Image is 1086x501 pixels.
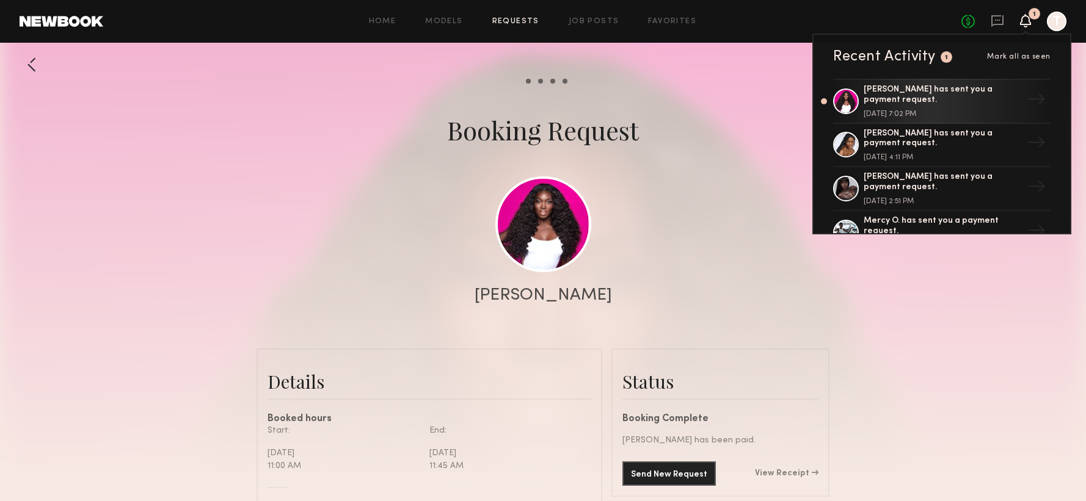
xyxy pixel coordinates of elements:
div: [PERSON_NAME] has sent you a payment request. [864,129,1022,150]
div: Booking Complete [622,414,818,424]
div: 11:00 AM [268,460,420,472]
a: Models [425,18,462,26]
a: [PERSON_NAME] has sent you a payment request.[DATE] 4:11 PM→ [833,124,1051,168]
div: [DATE] [429,447,582,460]
div: Status [622,369,818,394]
div: Booking Request [447,113,639,147]
div: → [1022,85,1051,117]
a: Favorites [648,18,696,26]
div: → [1022,173,1051,204]
div: Details [268,369,591,394]
div: [PERSON_NAME] has sent you a payment request. [864,85,1022,106]
div: → [1022,217,1051,248]
span: Mark all as seen [987,53,1051,60]
div: [DATE] 2:51 PM [864,198,1022,205]
div: [PERSON_NAME] has sent you a payment request. [864,172,1022,193]
div: [DATE] 4:11 PM [864,154,1022,161]
a: [PERSON_NAME] has sent you a payment request.[DATE] 2:51 PM→ [833,167,1051,211]
div: 11:45 AM [429,460,582,472]
div: 1 [1033,11,1036,18]
a: [PERSON_NAME] has sent you a payment request.[DATE] 7:02 PM→ [833,79,1051,124]
div: [PERSON_NAME] [475,287,612,304]
div: Recent Activity [833,49,936,64]
div: [PERSON_NAME] has been paid. [622,434,818,447]
div: [DATE] 7:02 PM [864,110,1022,118]
a: Job Posts [569,18,619,26]
div: → [1022,129,1051,160]
div: Start: [268,424,420,437]
div: 1 [945,54,949,61]
div: [DATE] [268,447,420,460]
a: View Receipt [755,469,818,478]
div: Mercy O. has sent you a payment request. [864,216,1022,237]
a: Mercy O. has sent you a payment request.→ [833,211,1051,255]
div: Booked hours [268,414,591,424]
button: Send New Request [622,461,716,486]
a: Requests [492,18,539,26]
div: End: [429,424,582,437]
a: T [1047,12,1066,31]
a: Home [369,18,396,26]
